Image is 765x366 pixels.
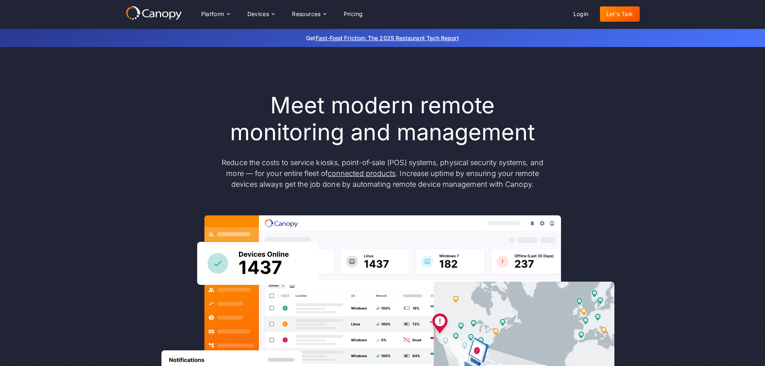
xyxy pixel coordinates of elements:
[214,92,551,146] h1: Meet modern remote monitoring and management
[214,157,551,190] p: Reduce the costs to service kiosks, point-of-sale (POS) systems, physical security systems, and m...
[567,6,595,22] a: Login
[337,6,369,22] a: Pricing
[197,242,318,285] img: Canopy sees how many devices are online
[328,169,396,178] a: connected products
[600,6,640,22] a: Let's Talk
[286,6,332,22] div: Resources
[201,11,224,17] div: Platform
[316,35,459,41] a: Fast-Food Friction: The 2025 Restaurant Tech Report
[195,6,236,22] div: Platform
[247,11,269,17] div: Devices
[292,11,321,17] div: Resources
[186,34,579,42] p: Get
[241,6,281,22] div: Devices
